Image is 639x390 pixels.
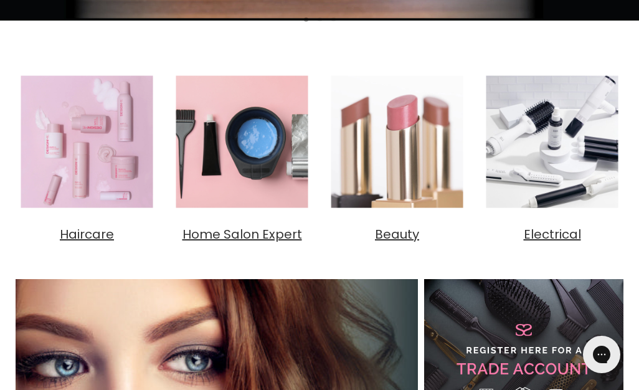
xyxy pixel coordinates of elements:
img: Haircare [16,70,158,213]
span: Home Salon Expert [182,226,302,243]
a: Beauty Beauty [326,70,468,242]
span: Beauty [375,226,419,243]
img: Electrical [481,70,623,213]
span: Haircare [60,226,114,243]
a: Haircare Haircare [16,70,158,242]
li: Page dot 1 [304,17,308,22]
li: Page dot 2 [318,17,322,22]
a: Home Salon Expert Home Salon Expert [171,70,313,242]
img: Beauty [326,70,468,213]
li: Page dot 3 [331,17,336,22]
img: Home Salon Expert [171,70,313,213]
a: Electrical Electrical [481,70,623,242]
iframe: Gorgias live chat messenger [577,331,627,378]
span: Electrical [524,226,581,243]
